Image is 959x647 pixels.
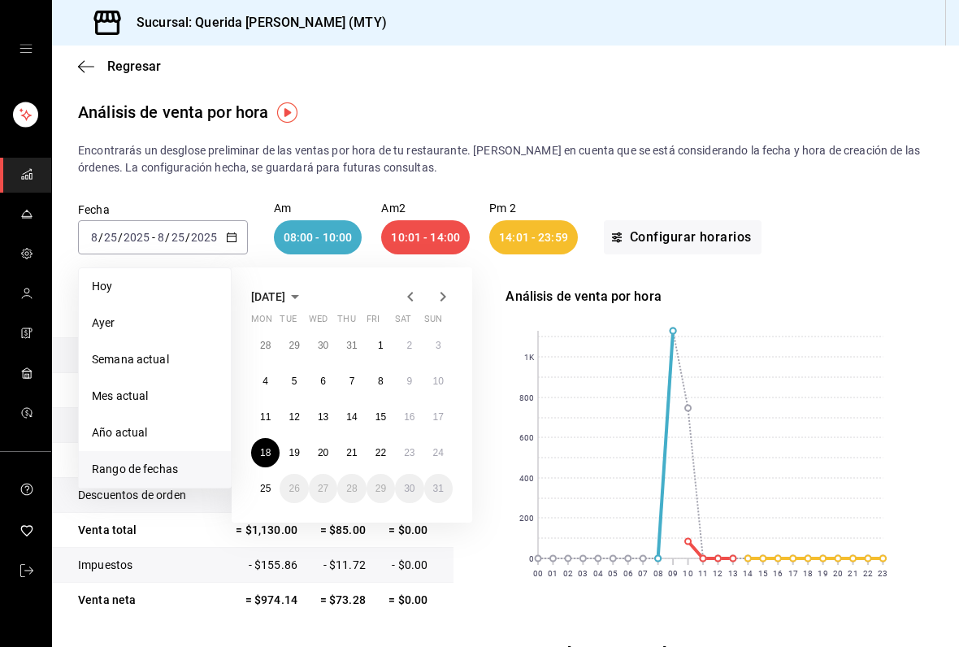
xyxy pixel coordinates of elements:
[52,373,221,408] td: Cargos por servicio
[221,583,306,618] td: = $974.14
[20,42,33,55] button: open drawer
[318,483,328,494] abbr: August 27, 2025
[367,314,380,331] abbr: Friday
[623,569,633,578] text: 06
[604,220,762,254] button: Configurar horarios
[107,59,161,74] span: Regresar
[349,376,355,387] abbr: August 7, 2025
[433,447,444,458] abbr: August 24, 2025
[274,220,362,254] div: 08:00 - 10:00
[251,314,272,331] abbr: Monday
[157,231,165,244] input: --
[124,13,387,33] h3: Sucursal: Querida [PERSON_NAME] (MTY)
[395,314,411,331] abbr: Saturday
[263,376,268,387] abbr: August 4, 2025
[506,287,907,306] div: Análisis de venta por hora
[378,376,384,387] abbr: August 8, 2025
[92,278,218,295] span: Hoy
[78,59,161,74] button: Regresar
[251,438,280,467] button: August 18, 2025
[52,478,221,513] td: Descuentos de orden
[90,231,98,244] input: --
[375,411,386,423] abbr: August 15, 2025
[367,402,395,432] button: August 15, 2025
[92,461,218,478] span: Rango de fechas
[251,402,280,432] button: August 11, 2025
[306,548,375,583] td: - $11.72
[306,583,375,618] td: = $73.28
[433,411,444,423] abbr: August 17, 2025
[375,447,386,458] abbr: August 22, 2025
[424,474,453,503] button: August 31, 2025
[251,331,280,360] button: July 28, 2025
[52,338,221,373] td: Total artículos
[260,411,271,423] abbr: August 11, 2025
[277,102,297,123] img: Tooltip marker
[171,231,185,244] input: --
[309,474,337,503] button: August 27, 2025
[579,569,588,578] text: 03
[549,569,558,578] text: 01
[309,314,328,331] abbr: Wednesday
[337,438,366,467] button: August 21, 2025
[378,340,384,351] abbr: August 1, 2025
[519,433,534,442] text: 600
[879,569,888,578] text: 23
[274,202,362,214] p: Am
[309,402,337,432] button: August 13, 2025
[346,411,357,423] abbr: August 14, 2025
[318,447,328,458] abbr: August 20, 2025
[381,220,470,254] div: 10:01 - 14:00
[346,483,357,494] abbr: August 28, 2025
[395,402,423,432] button: August 16, 2025
[337,314,355,331] abbr: Thursday
[375,483,386,494] abbr: August 29, 2025
[833,569,843,578] text: 20
[185,231,190,244] span: /
[118,231,123,244] span: /
[92,388,218,405] span: Mes actual
[424,331,453,360] button: August 3, 2025
[533,569,543,578] text: 00
[406,340,412,351] abbr: August 2, 2025
[774,569,783,578] text: 16
[78,100,268,124] div: Análisis de venta por hora
[683,569,693,578] text: 10
[52,287,453,306] p: Resumen
[260,483,271,494] abbr: August 25, 2025
[375,583,454,618] td: = $0.00
[346,340,357,351] abbr: July 31, 2025
[818,569,828,578] text: 19
[529,554,534,563] text: 0
[318,411,328,423] abbr: August 13, 2025
[395,331,423,360] button: August 2, 2025
[165,231,170,244] span: /
[309,367,337,396] button: August 6, 2025
[260,340,271,351] abbr: July 28, 2025
[436,340,441,351] abbr: August 3, 2025
[788,569,798,578] text: 17
[433,483,444,494] abbr: August 31, 2025
[251,367,280,396] button: August 4, 2025
[92,315,218,332] span: Ayer
[803,569,813,578] text: 18
[381,202,470,214] p: Am2
[280,474,308,503] button: August 26, 2025
[698,569,708,578] text: 11
[395,438,423,467] button: August 23, 2025
[309,331,337,360] button: July 30, 2025
[251,474,280,503] button: August 25, 2025
[395,367,423,396] button: August 9, 2025
[280,438,308,467] button: August 19, 2025
[318,340,328,351] abbr: July 30, 2025
[638,569,648,578] text: 07
[668,569,678,578] text: 09
[92,424,218,441] span: Año actual
[424,367,453,396] button: August 10, 2025
[98,231,103,244] span: /
[609,569,618,578] text: 05
[406,376,412,387] abbr: August 9, 2025
[289,483,299,494] abbr: August 26, 2025
[280,367,308,396] button: August 5, 2025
